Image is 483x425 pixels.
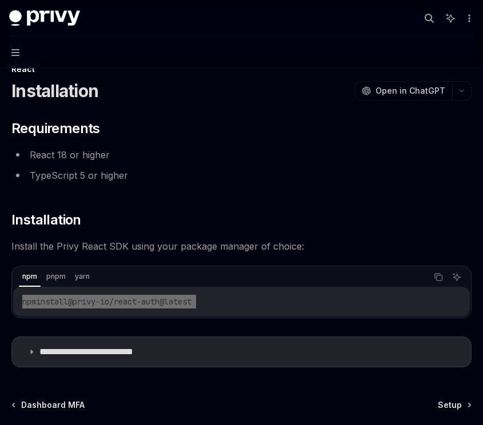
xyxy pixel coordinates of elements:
button: Ask AI [449,270,464,284]
img: dark logo [9,10,80,26]
a: Dashboard MFA [13,399,85,411]
span: install [36,296,68,307]
div: npm [19,270,41,283]
button: Copy the contents from the code block [431,270,446,284]
a: Setup [438,399,470,411]
span: Open in ChatGPT [376,85,445,97]
li: TypeScript 5 or higher [11,167,472,183]
span: Install the Privy React SDK using your package manager of choice: [11,238,472,254]
button: More actions [462,10,474,26]
span: Requirements [11,119,100,138]
h1: Installation [11,81,98,101]
button: Open in ChatGPT [354,81,452,101]
span: Setup [438,399,462,411]
div: React [11,63,472,75]
span: @privy-io/react-auth@latest [68,296,191,307]
span: Dashboard MFA [21,399,85,411]
div: pnpm [43,270,69,283]
li: React 18 or higher [11,147,472,163]
span: Installation [11,211,81,229]
span: npm [22,296,36,307]
div: yarn [71,270,93,283]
